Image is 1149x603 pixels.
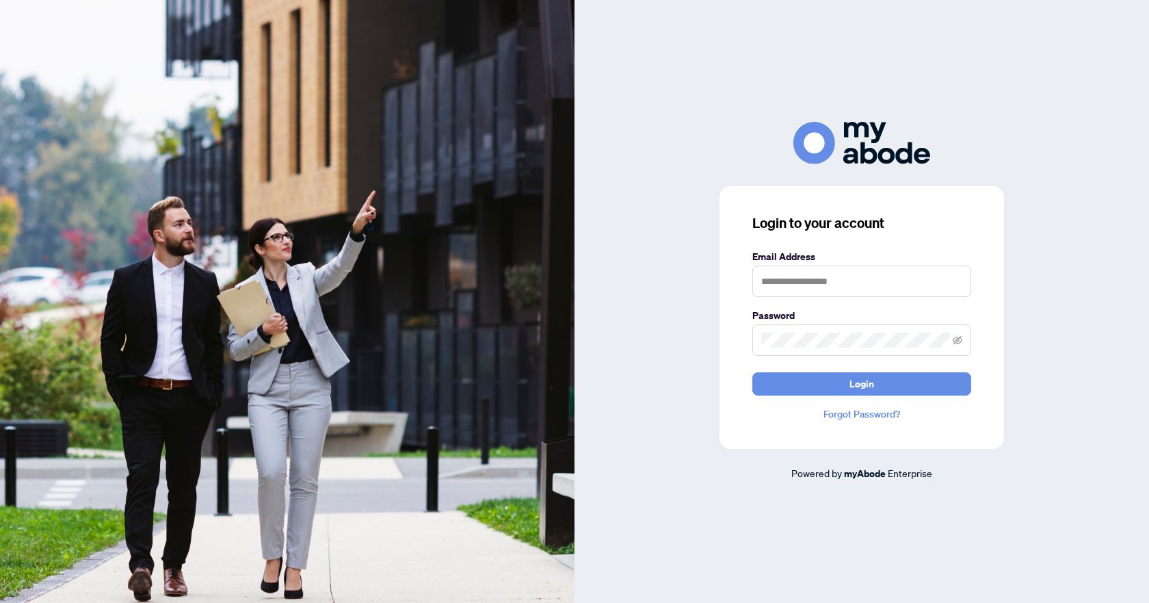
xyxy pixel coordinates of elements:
span: Login [849,373,874,395]
label: Password [752,308,971,323]
span: Powered by [791,467,842,479]
span: Enterprise [888,467,932,479]
h3: Login to your account [752,214,971,233]
a: Forgot Password? [752,407,971,422]
button: Login [752,372,971,396]
span: eye-invisible [953,335,962,345]
img: ma-logo [793,122,930,164]
label: Email Address [752,249,971,264]
a: myAbode [844,466,886,481]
